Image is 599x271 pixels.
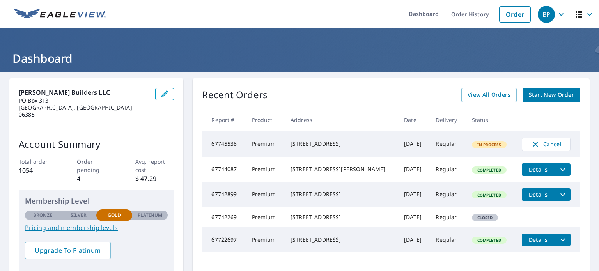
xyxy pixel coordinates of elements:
button: detailsBtn-67742899 [522,188,555,201]
td: 67742269 [202,207,245,227]
span: In Process [473,142,506,147]
div: [STREET_ADDRESS] [291,213,392,221]
div: [STREET_ADDRESS][PERSON_NAME] [291,165,392,173]
td: [DATE] [398,182,429,207]
p: $ 47.29 [135,174,174,183]
p: [GEOGRAPHIC_DATA], [GEOGRAPHIC_DATA] 06385 [19,104,149,118]
th: Report # [202,108,245,131]
img: EV Logo [14,9,106,20]
div: [STREET_ADDRESS] [291,190,392,198]
td: Premium [246,157,284,182]
p: Recent Orders [202,88,268,102]
td: Premium [246,131,284,157]
p: Avg. report cost [135,158,174,174]
p: 1054 [19,166,58,175]
td: Regular [429,131,465,157]
p: Membership Level [25,196,168,206]
p: Bronze [33,212,53,219]
th: Delivery [429,108,465,131]
td: 67744087 [202,157,245,182]
th: Product [246,108,284,131]
p: Account Summary [19,137,174,151]
p: [PERSON_NAME] Builders LLC [19,88,149,97]
th: Date [398,108,429,131]
div: [STREET_ADDRESS] [291,140,392,148]
td: Regular [429,157,465,182]
span: Cancel [530,140,562,149]
td: [DATE] [398,227,429,252]
td: Premium [246,227,284,252]
button: Cancel [522,138,571,151]
span: Start New Order [529,90,574,100]
td: Premium [246,207,284,227]
span: Completed [473,192,506,198]
a: Upgrade To Platinum [25,242,111,259]
span: Completed [473,167,506,173]
p: 4 [77,174,116,183]
th: Status [466,108,516,131]
span: Details [526,236,550,243]
td: Premium [246,182,284,207]
button: filesDropdownBtn-67744087 [555,163,571,176]
td: [DATE] [398,207,429,227]
h1: Dashboard [9,50,590,66]
td: [DATE] [398,157,429,182]
p: PO Box 313 [19,97,149,104]
span: Closed [473,215,498,220]
span: View All Orders [468,90,510,100]
td: Regular [429,207,465,227]
a: Order [499,6,531,23]
td: 67745538 [202,131,245,157]
td: 67722697 [202,227,245,252]
div: BP [538,6,555,23]
button: filesDropdownBtn-67722697 [555,234,571,246]
a: Pricing and membership levels [25,223,168,232]
td: Regular [429,182,465,207]
p: Total order [19,158,58,166]
span: Completed [473,237,506,243]
span: Details [526,191,550,198]
span: Upgrade To Platinum [31,246,105,255]
div: [STREET_ADDRESS] [291,236,392,244]
p: Platinum [138,212,162,219]
a: View All Orders [461,88,517,102]
a: Start New Order [523,88,580,102]
p: Silver [71,212,87,219]
button: filesDropdownBtn-67742899 [555,188,571,201]
td: Regular [429,227,465,252]
p: Order pending [77,158,116,174]
td: [DATE] [398,131,429,157]
th: Address [284,108,398,131]
td: 67742899 [202,182,245,207]
p: Gold [108,212,121,219]
button: detailsBtn-67744087 [522,163,555,176]
button: detailsBtn-67722697 [522,234,555,246]
span: Details [526,166,550,173]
